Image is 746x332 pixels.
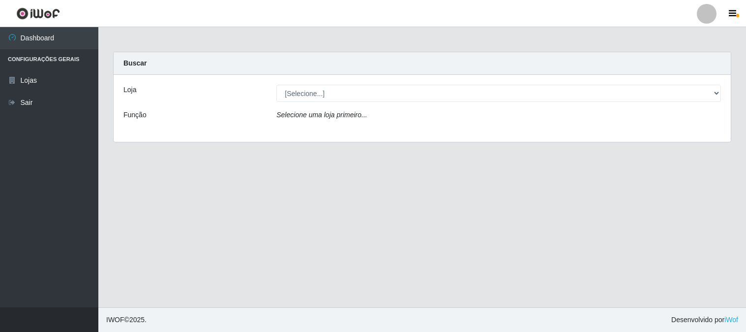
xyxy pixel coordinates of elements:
[671,315,738,325] span: Desenvolvido por
[123,59,147,67] strong: Buscar
[16,7,60,20] img: CoreUI Logo
[276,111,367,119] i: Selecione uma loja primeiro...
[724,316,738,324] a: iWof
[123,110,147,120] label: Função
[123,85,136,95] label: Loja
[106,316,124,324] span: IWOF
[106,315,147,325] span: © 2025 .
